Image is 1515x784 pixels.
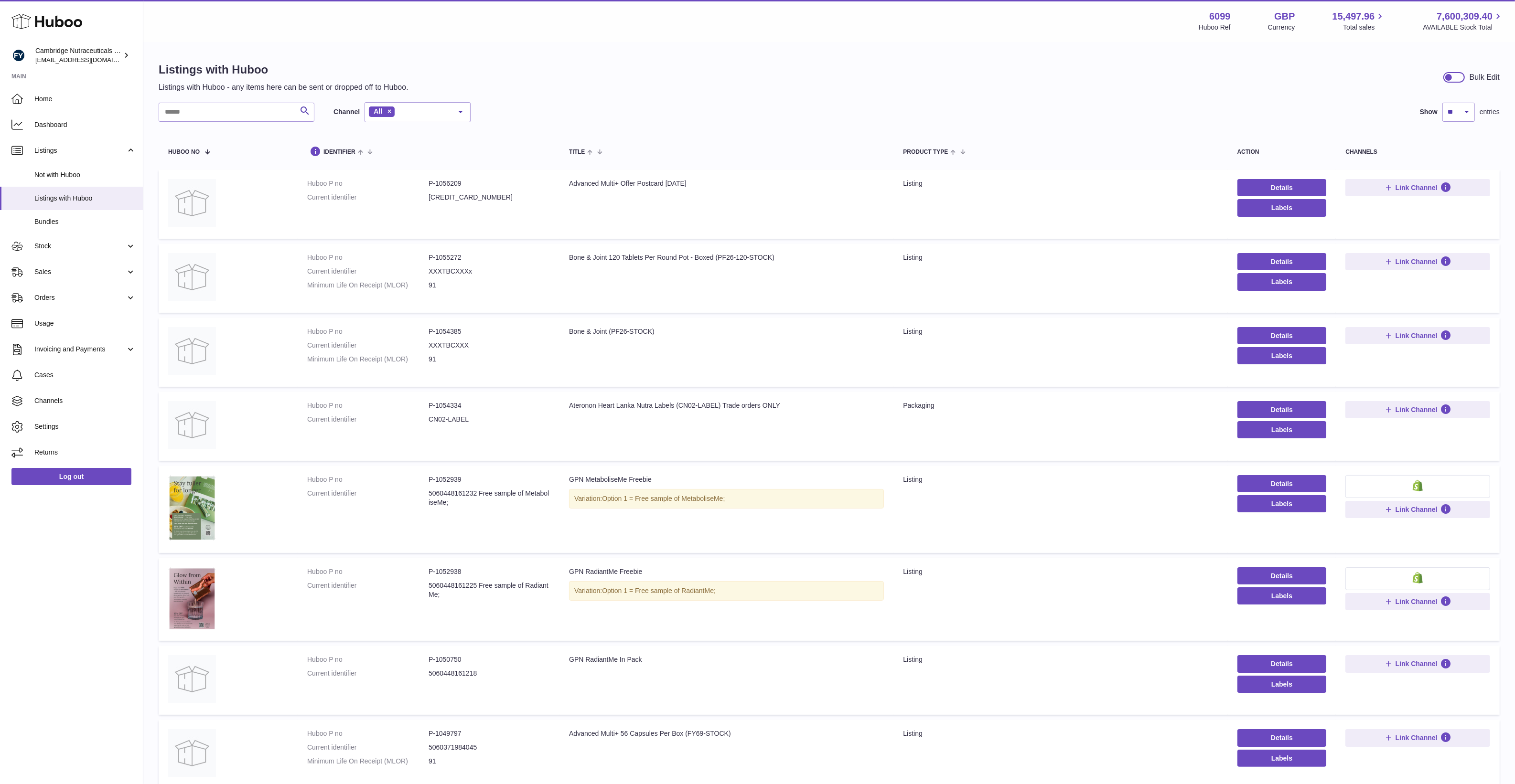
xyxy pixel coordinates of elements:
[307,179,429,188] dt: Huboo P no
[374,107,382,115] span: All
[1237,587,1327,604] button: Labels
[168,327,216,375] img: Bone & Joint (PF26-STOCK)
[1345,729,1490,746] button: Link Channel
[333,107,360,117] label: Channel
[1268,23,1295,32] div: Currency
[307,567,429,576] dt: Huboo P no
[34,217,136,226] span: Bundles
[1345,593,1490,610] button: Link Channel
[1237,655,1327,672] a: Details
[307,655,429,664] dt: Huboo P no
[307,341,429,350] dt: Current identifier
[307,355,429,364] dt: Minimum Life On Receipt (MLOR)
[1237,347,1327,364] button: Labels
[1345,501,1490,518] button: Link Channel
[307,253,429,262] dt: Huboo P no
[1237,729,1327,746] a: Details
[307,669,429,678] dt: Current identifier
[34,95,136,104] span: Home
[168,475,216,541] img: GPN MetaboliseMe Freebie
[1413,480,1423,491] img: shopify-small.png
[903,327,1218,336] div: listing
[34,371,136,380] span: Cases
[1237,401,1327,418] a: Details
[1237,567,1327,584] a: Details
[307,281,429,290] dt: Minimum Life On Receipt (MLOR)
[1437,10,1493,23] span: 7,600,309.40
[168,729,216,777] img: Advanced Multi+ 56 Capsules Per Box (FY69-STOCK)
[1237,273,1327,290] button: Labels
[307,581,429,599] dt: Current identifier
[1396,659,1438,668] span: Link Channel
[1470,72,1500,83] div: Bulk Edit
[429,655,550,664] dd: P-1050750
[159,62,408,77] h1: Listings with Huboo
[1480,107,1500,117] span: entries
[1345,327,1490,344] button: Link Channel
[1237,179,1327,196] a: Details
[1237,199,1327,216] button: Labels
[34,448,136,457] span: Returns
[429,355,550,364] dd: 91
[1345,401,1490,418] button: Link Channel
[159,82,408,93] p: Listings with Huboo - any items here can be sent or dropped off to Huboo.
[1396,505,1438,514] span: Link Channel
[168,401,216,449] img: Ateronon Heart Lanka Nutra Labels (CN02-LABEL) Trade orders ONLY
[168,149,200,155] span: Huboo no
[569,327,884,336] div: Bone & Joint (PF26-STOCK)
[11,468,131,485] a: Log out
[569,567,884,576] div: GPN RadiantMe Freebie
[429,415,550,424] dd: CN02-LABEL
[1274,10,1295,23] strong: GBP
[903,401,1218,410] div: packaging
[429,729,550,738] dd: P-1049797
[429,193,550,202] dd: [CREDIT_CARD_NUMBER]
[307,415,429,424] dt: Current identifier
[307,267,429,276] dt: Current identifier
[307,193,429,202] dt: Current identifier
[34,242,126,251] span: Stock
[903,179,1218,188] div: listing
[569,581,884,601] div: Variation:
[35,56,140,64] span: [EMAIL_ADDRESS][DOMAIN_NAME]
[1237,676,1327,693] button: Labels
[323,149,355,155] span: identifier
[429,489,550,507] dd: 5060448161232 Free sample of MetaboliseMe;
[569,401,884,410] div: Ateronon Heart Lanka Nutra Labels (CN02-LABEL) Trade orders ONLY
[1396,257,1438,266] span: Link Channel
[1345,253,1490,270] button: Link Channel
[1237,149,1327,155] div: action
[1396,405,1438,414] span: Link Channel
[1345,655,1490,672] button: Link Channel
[34,396,136,405] span: Channels
[1332,10,1386,32] a: 15,497.96 Total sales
[307,757,429,766] dt: Minimum Life On Receipt (MLOR)
[429,179,550,188] dd: P-1056209
[429,327,550,336] dd: P-1054385
[307,489,429,507] dt: Current identifier
[1237,750,1327,767] button: Labels
[569,729,884,738] div: Advanced Multi+ 56 Capsules Per Box (FY69-STOCK)
[569,475,884,484] div: GPN MetaboliseMe Freebie
[602,495,725,502] span: Option 1 = Free sample of MetaboliseMe;
[569,179,884,188] div: Advanced Multi+ Offer Postcard [DATE]
[569,253,884,262] div: Bone & Joint 120 Tablets Per Round Pot - Boxed (PF26-120-STOCK)
[34,120,136,129] span: Dashboard
[1237,327,1327,344] a: Details
[34,170,136,180] span: Not with Huboo
[307,729,429,738] dt: Huboo P no
[1396,597,1438,606] span: Link Channel
[34,345,126,354] span: Invoicing and Payments
[429,475,550,484] dd: P-1052939
[903,149,948,155] span: Product Type
[1345,149,1490,155] div: channels
[1345,179,1490,196] button: Link Channel
[903,475,1218,484] div: listing
[429,743,550,752] dd: 5060371984045
[1332,10,1375,23] span: 15,497.96
[168,655,216,703] img: GPN RadiantMe In Pack
[429,341,550,350] dd: XXXTBCXXX
[1413,572,1423,583] img: shopify-small.png
[1420,107,1438,117] label: Show
[569,489,884,509] div: Variation:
